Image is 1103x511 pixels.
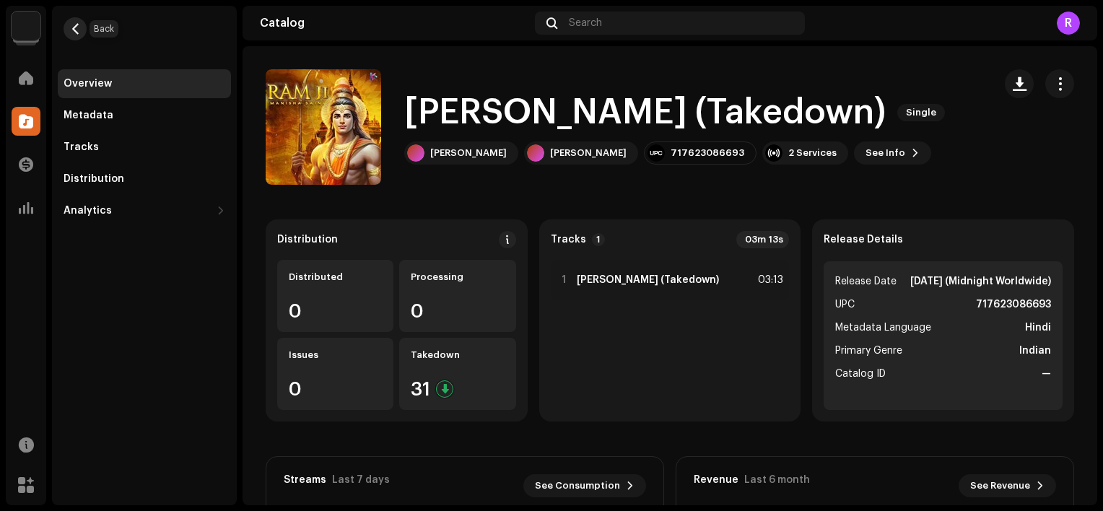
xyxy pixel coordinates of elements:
[411,349,504,361] div: Takedown
[284,474,326,486] div: Streams
[277,234,338,245] div: Distribution
[551,234,586,245] strong: Tracks
[751,271,783,289] div: 03:13
[430,147,507,159] div: [PERSON_NAME]
[592,233,605,246] p-badge: 1
[577,274,719,286] strong: [PERSON_NAME] (Takedown)
[1019,342,1051,359] strong: Indian
[788,147,837,159] div: 2 Services
[58,133,231,162] re-m-nav-item: Tracks
[854,141,931,165] button: See Info
[58,196,231,225] re-m-nav-dropdown: Analytics
[866,139,905,167] span: See Info
[64,205,112,217] div: Analytics
[694,474,738,486] div: Revenue
[58,165,231,193] re-m-nav-item: Distribution
[1025,319,1051,336] strong: Hindi
[404,89,886,136] h1: [PERSON_NAME] (Takedown)
[824,234,903,245] strong: Release Details
[1057,12,1080,35] div: R
[260,17,529,29] div: Catalog
[744,474,810,486] div: Last 6 month
[976,296,1051,313] strong: 717623086693
[897,104,945,121] span: Single
[835,319,931,336] span: Metadata Language
[12,12,40,40] img: a6437e74-8c8e-4f74-a1ce-131745af0155
[569,17,602,29] span: Search
[64,141,99,153] div: Tracks
[1042,365,1051,383] strong: —
[64,110,113,121] div: Metadata
[58,69,231,98] re-m-nav-item: Overview
[332,474,390,486] div: Last 7 days
[289,349,382,361] div: Issues
[959,474,1056,497] button: See Revenue
[550,147,627,159] div: [PERSON_NAME]
[64,78,112,89] div: Overview
[835,296,855,313] span: UPC
[64,173,124,185] div: Distribution
[835,342,902,359] span: Primary Genre
[835,273,897,290] span: Release Date
[523,474,646,497] button: See Consumption
[411,271,504,283] div: Processing
[58,101,231,130] re-m-nav-item: Metadata
[289,271,382,283] div: Distributed
[535,471,620,500] span: See Consumption
[671,147,744,159] div: 717623086693
[970,471,1030,500] span: See Revenue
[910,273,1051,290] strong: [DATE] (Midnight Worldwide)
[736,231,789,248] div: 03m 13s
[835,365,886,383] span: Catalog ID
